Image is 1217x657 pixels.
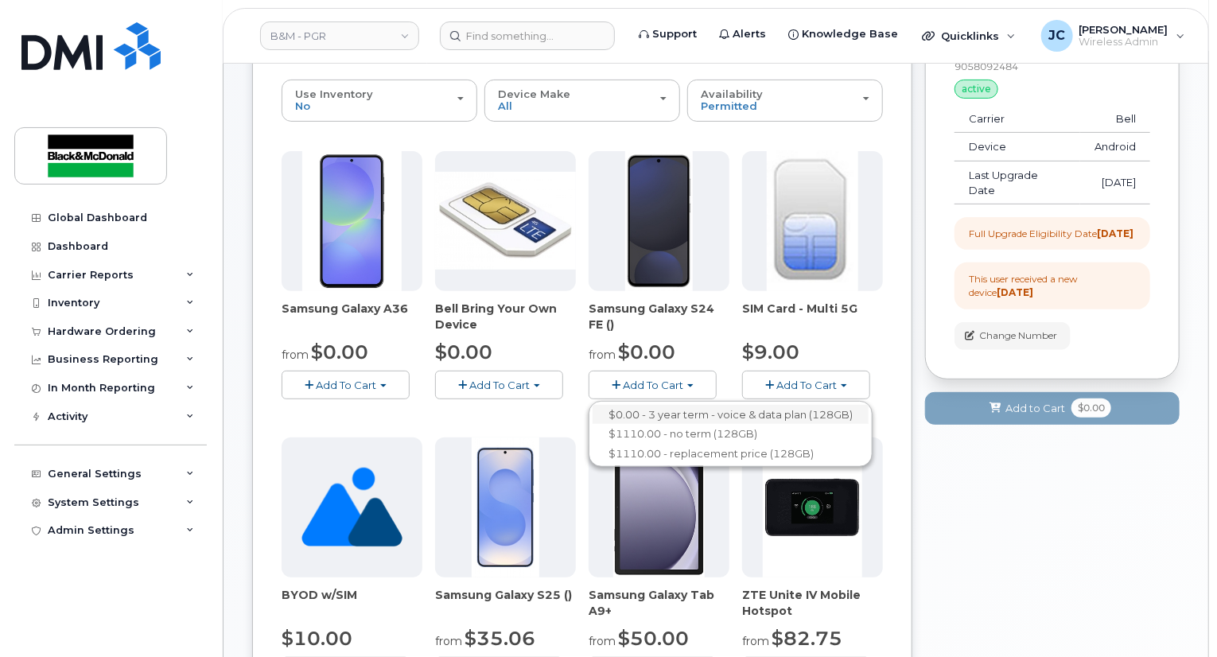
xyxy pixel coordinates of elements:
span: Support [652,26,697,42]
td: Device [955,133,1080,161]
div: BYOD w/SIM [282,587,422,619]
td: Bell [1080,105,1150,134]
small: from [435,634,462,648]
img: phone23886.JPG [302,151,402,291]
img: phone23929.JPG [625,151,694,291]
a: Support [628,18,708,50]
img: phone23274.JPG [435,172,576,269]
a: B&M - PGR [260,21,419,50]
img: phone23817.JPG [472,437,540,577]
div: Jackie Cox [1030,20,1196,52]
small: from [282,348,309,362]
span: Availability [701,87,763,100]
span: Add To Cart [469,379,530,391]
span: Add To Cart [316,379,376,391]
button: Add To Cart [282,371,410,398]
div: 9058092484 [955,60,1150,73]
small: from [589,634,616,648]
button: Add To Cart [435,371,563,398]
span: Add To Cart [623,379,683,391]
td: [DATE] [1080,161,1150,204]
div: Samsung Galaxy Tab A9+ [589,587,729,619]
strong: [DATE] [997,286,1033,298]
span: Add To Cart [776,379,837,391]
span: All [498,99,512,112]
span: $0.00 [311,340,368,363]
span: Change Number [979,328,1057,343]
span: JC [1048,26,1065,45]
button: Use Inventory No [282,80,477,121]
div: ZTE Unite IV Mobile Hotspot [742,587,883,619]
img: phone23268.JPG [763,437,863,577]
td: Android [1080,133,1150,161]
div: This user received a new device [969,272,1136,299]
span: Device Make [498,87,570,100]
span: $0.00 [618,340,675,363]
button: Device Make All [484,80,680,121]
img: phone23884.JPG [613,437,705,577]
button: Add To Cart [742,371,870,398]
a: Alerts [708,18,777,50]
span: $0.00 [1071,398,1111,418]
button: Add to Cart $0.00 [925,392,1180,425]
div: Quicklinks [911,20,1027,52]
button: Change Number [955,322,1071,350]
span: Alerts [733,26,766,42]
a: $0.00 - 3 year term - voice & data plan (128GB) [593,405,869,425]
span: Add to Cart [1005,401,1065,416]
div: Bell Bring Your Own Device [435,301,576,332]
span: [PERSON_NAME] [1079,23,1168,36]
a: Knowledge Base [777,18,909,50]
span: $50.00 [618,627,689,650]
button: Availability Permitted [687,80,883,121]
span: No [295,99,310,112]
div: Samsung Galaxy S25 () [435,587,576,619]
small: from [742,634,769,648]
td: Carrier [955,105,1080,134]
a: $1110.00 - replacement price (128GB) [593,444,869,464]
small: from [589,348,616,362]
td: Last Upgrade Date [955,161,1080,204]
span: $0.00 [435,340,492,363]
a: $1110.00 - no term (128GB) [593,424,869,444]
span: $10.00 [282,627,352,650]
span: $82.75 [772,627,842,650]
span: $35.06 [465,627,535,650]
span: Quicklinks [941,29,999,42]
button: Add To Cart [589,371,717,398]
span: Wireless Admin [1079,36,1168,49]
div: SIM Card - Multi 5G [742,301,883,332]
span: Knowledge Base [802,26,898,42]
span: $9.00 [742,340,799,363]
div: Samsung Galaxy S24 FE () [589,301,729,332]
span: Use Inventory [295,87,373,100]
input: Find something... [440,21,615,50]
img: 00D627D4-43E9-49B7-A367-2C99342E128C.jpg [767,151,857,291]
div: Full Upgrade Eligibility Date [969,227,1133,240]
div: active [955,80,998,99]
strong: [DATE] [1097,227,1133,239]
img: no_image_found-2caef05468ed5679b831cfe6fc140e25e0c280774317ffc20a367ab7fd17291e.png [301,437,402,577]
span: Permitted [701,99,757,112]
div: Samsung Galaxy A36 [282,301,422,332]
